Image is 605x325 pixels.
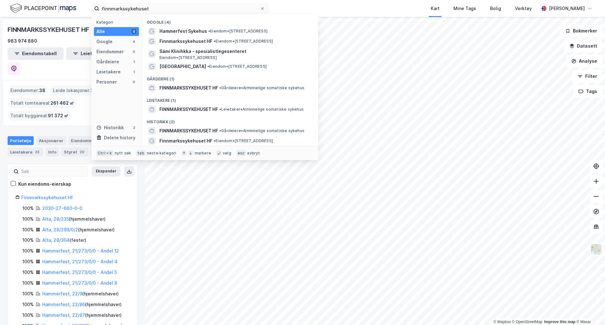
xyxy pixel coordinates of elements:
[159,84,218,92] span: FINNMARKSSYKEHUSET HF
[131,59,136,64] div: 1
[564,40,602,52] button: Datasett
[8,85,48,96] div: Eiendommer :
[214,138,273,143] span: Eiendom • [STREET_ADDRESS]
[22,290,34,298] div: 100%
[61,148,88,156] div: Styret
[42,206,82,211] a: 2030-27-660-0-0
[22,279,34,287] div: 100%
[50,85,99,96] div: Leide lokasjoner :
[91,148,135,156] div: Transaksjoner
[42,236,86,244] div: ( fester )
[131,49,136,54] div: 0
[8,37,37,45] div: 983 974 880
[136,150,146,156] div: tab
[208,29,210,33] span: •
[22,301,34,308] div: 100%
[96,58,119,66] div: Gårdeiere
[572,70,602,83] button: Filter
[131,79,136,84] div: 0
[39,87,45,94] span: 38
[219,107,304,112] span: Leietaker • Alminnelige somatiske sykehus
[46,148,59,156] div: Info
[142,114,318,126] div: Historikk (2)
[90,87,96,94] span: 37
[159,127,218,135] span: FINNMARKSSYKEHUSET HF
[96,38,112,45] div: Google
[99,4,260,13] input: Søk på adresse, matrikkel, gårdeiere, leietakere eller personer
[207,64,209,69] span: •
[219,85,221,90] span: •
[19,167,88,176] input: Søk
[42,291,82,296] a: Hammerfest, 22/9
[96,78,117,86] div: Personer
[42,301,122,308] div: ( hjemmelshaver )
[431,5,440,12] div: Kart
[590,243,602,255] img: Z
[42,290,119,298] div: ( hjemmelshaver )
[22,258,34,265] div: 100%
[8,47,64,60] button: Eiendomstabell
[42,226,115,234] div: ( hjemmelshaver )
[207,64,267,69] span: Eiendom • [STREET_ADDRESS]
[42,270,117,275] a: Hammerfest, 21/273/0/0 - Andel 5
[96,20,139,25] div: Kategori
[142,72,318,83] div: Gårdeiere (1)
[10,3,76,14] img: logo.f888ab2527a4732fd821a326f86c7f29.svg
[131,69,136,74] div: 1
[512,320,543,324] a: OpenStreetMap
[566,55,602,67] button: Analyse
[96,150,113,156] div: Ctrl + k
[142,15,318,26] div: Google (4)
[573,85,602,98] button: Tags
[131,125,136,130] div: 2
[96,68,121,76] div: Leietakere
[573,295,605,325] div: Kontrollprogram for chat
[214,138,216,143] span: •
[219,128,221,133] span: •
[219,107,221,112] span: •
[490,5,501,12] div: Bolig
[159,63,206,70] span: [GEOGRAPHIC_DATA]
[68,136,108,145] div: Eiendommer
[22,247,34,255] div: 100%
[34,149,41,155] div: 23
[21,195,73,200] a: Finnmarkssykehuset Hf
[104,134,135,142] div: Delete history
[453,5,476,12] div: Mine Tags
[42,259,118,264] a: Hammerfest, 21/273/0/0 - Andel 4
[42,280,117,286] a: Hammerfest, 21/273/0/0 - Andel 8
[159,55,217,60] span: Eiendom • [STREET_ADDRESS]
[208,29,268,34] span: Eiendom • [STREET_ADDRESS]
[48,112,68,119] span: 91 372 ㎡
[22,311,34,319] div: 100%
[159,137,212,145] span: Finnmarkssykehuset HF
[96,48,124,55] div: Eiendommer
[96,124,124,131] div: Historikk
[159,27,207,35] span: Hammerfest Sykehus
[214,39,216,44] span: •
[236,150,246,156] div: esc
[515,5,532,12] div: Verktøy
[22,226,34,234] div: 100%
[159,38,212,45] span: Finnmarkssykehuset HF
[247,151,260,156] div: avbryt
[573,295,605,325] iframe: Chat Widget
[42,227,78,232] a: Alta, 28/299/0/2
[8,111,71,121] div: Totalt byggareal :
[142,93,318,104] div: Leietakere (1)
[131,39,136,44] div: 4
[22,236,34,244] div: 100%
[42,311,122,319] div: ( hjemmelshaver )
[219,128,304,133] span: Gårdeiere • Alminnelige somatiske sykehus
[159,106,218,113] span: FINNMARKSSYKEHUSET HF
[22,215,34,223] div: 100%
[36,136,66,145] div: Aksjonærer
[493,320,511,324] a: Mapbox
[96,28,105,35] div: Alle
[22,205,34,212] div: 100%
[42,302,85,307] a: Hammerfest, 22/86
[42,215,106,223] div: ( hjemmelshaver )
[214,39,273,44] span: Eiendom • [STREET_ADDRESS]
[159,48,311,55] span: Sámi Klinihkka - spesialistlegesenteret
[8,25,90,35] div: FINNMARKSSYKEHUSET HF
